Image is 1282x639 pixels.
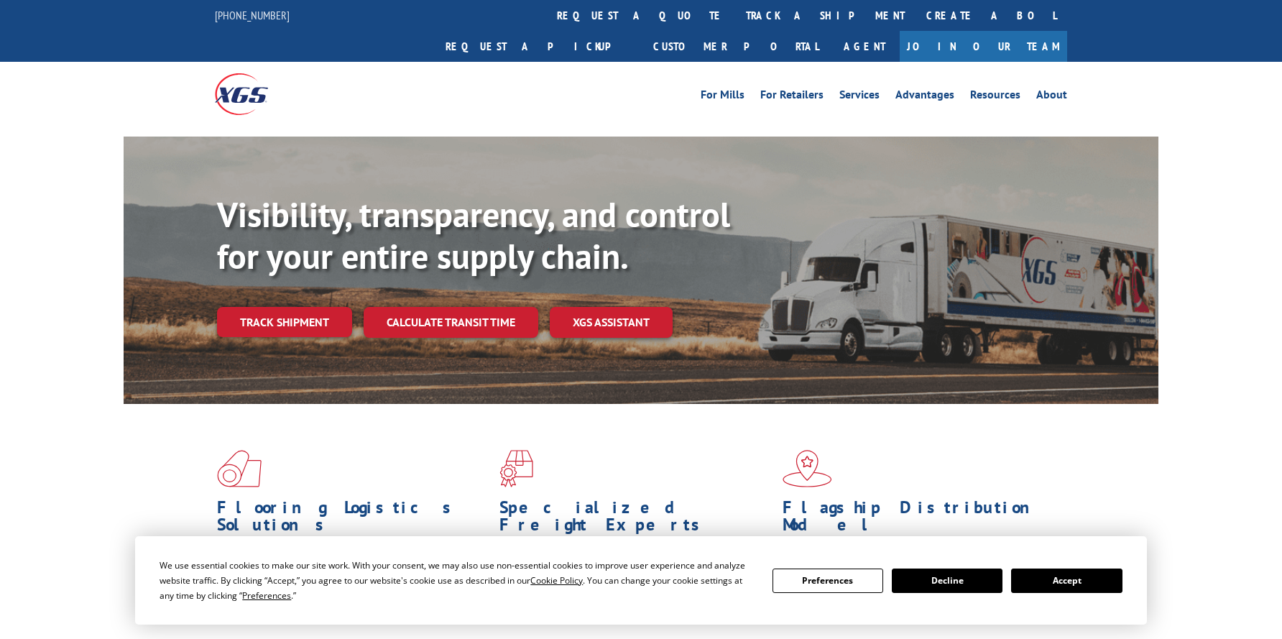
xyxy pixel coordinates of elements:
h1: Flagship Distribution Model [783,499,1054,541]
h1: Flooring Logistics Solutions [217,499,489,541]
a: Resources [970,89,1020,105]
a: XGS ASSISTANT [550,307,673,338]
a: Track shipment [217,307,352,337]
b: Visibility, transparency, and control for your entire supply chain. [217,192,730,278]
a: For Mills [701,89,744,105]
a: Request a pickup [435,31,642,62]
img: xgs-icon-focused-on-flooring-red [499,450,533,487]
a: Customer Portal [642,31,829,62]
img: xgs-icon-flagship-distribution-model-red [783,450,832,487]
a: [PHONE_NUMBER] [215,8,290,22]
a: About [1036,89,1067,105]
a: Services [839,89,880,105]
h1: Specialized Freight Experts [499,499,771,541]
button: Accept [1011,569,1122,593]
div: Cookie Consent Prompt [135,536,1147,625]
a: Join Our Team [900,31,1067,62]
a: Advantages [895,89,954,105]
button: Preferences [773,569,883,593]
a: Agent [829,31,900,62]
img: xgs-icon-total-supply-chain-intelligence-red [217,450,262,487]
span: Cookie Policy [530,574,583,587]
div: We use essential cookies to make our site work. With your consent, we may also use non-essential ... [160,558,755,603]
a: For Retailers [760,89,824,105]
button: Decline [892,569,1002,593]
span: Preferences [242,589,291,602]
a: Calculate transit time [364,307,538,338]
